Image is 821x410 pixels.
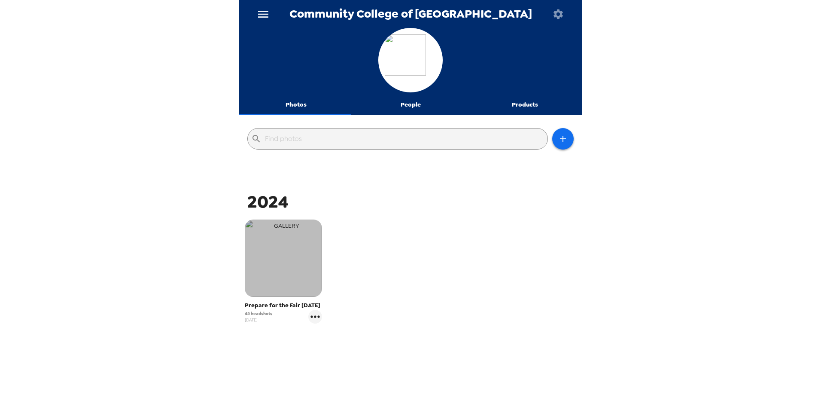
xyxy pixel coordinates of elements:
span: 45 headshots [245,310,272,317]
span: Community College of [GEOGRAPHIC_DATA] [289,8,532,20]
button: People [353,95,468,115]
button: Photos [239,95,353,115]
span: 2024 [247,190,289,213]
button: gallery menu [308,310,322,324]
button: Products [468,95,582,115]
img: gallery [245,220,322,297]
img: org logo [385,34,436,86]
input: Find photos [265,132,544,146]
span: Prepare for the Fair [DATE] [245,301,322,310]
span: [DATE] [245,317,272,323]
